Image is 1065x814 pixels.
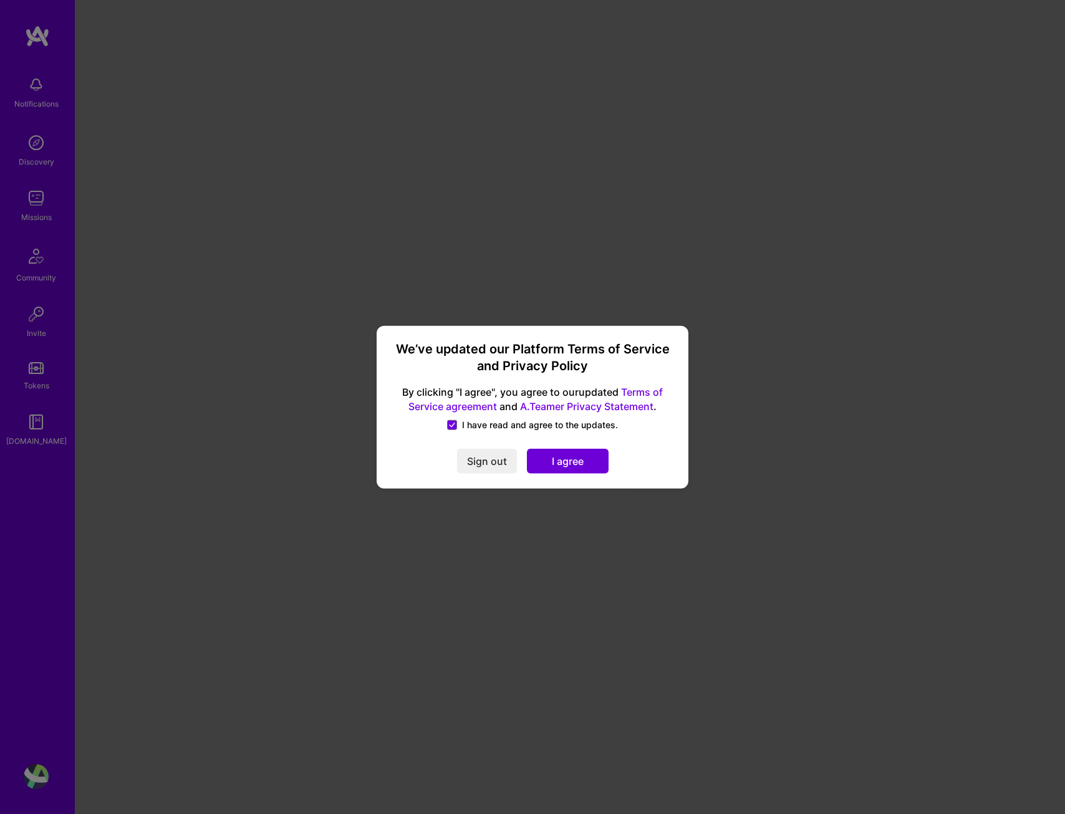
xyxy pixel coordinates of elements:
button: Sign out [457,448,517,473]
a: A.Teamer Privacy Statement [520,400,653,412]
span: By clicking "I agree", you agree to our updated and . [392,385,673,414]
span: I have read and agree to the updates. [462,418,618,431]
a: Terms of Service agreement [408,386,663,413]
h3: We’ve updated our Platform Terms of Service and Privacy Policy [392,341,673,375]
button: I agree [527,448,609,473]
